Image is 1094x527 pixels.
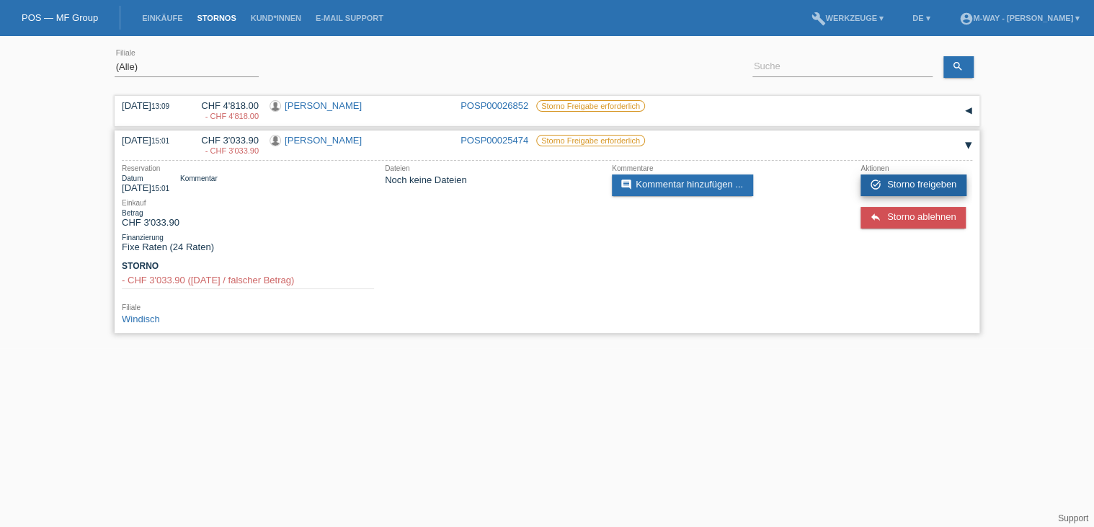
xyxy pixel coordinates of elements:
span: Storno ablehnen [887,211,956,222]
div: - CHF 3'033.90 ([DATE] / falscher Betrag) [122,275,374,285]
i: comment [621,179,632,190]
div: auf-/zuklappen [958,100,979,122]
div: Datum [122,174,169,182]
a: search [943,56,974,78]
a: [PERSON_NAME] [285,100,362,111]
i: account_circle [959,12,973,26]
a: POS — MF Group [22,12,98,23]
i: search [952,61,964,72]
i: reply [869,211,881,223]
div: CHF 3'033.90 [190,135,259,156]
div: auf-/zuklappen [958,135,979,156]
a: buildWerkzeuge ▾ [804,14,891,22]
div: CHF 4'818.00 [190,100,259,122]
i: task_alt [869,179,881,190]
div: Kommentar [180,174,218,182]
a: DE ▾ [905,14,937,22]
a: [PERSON_NAME] [285,135,362,146]
div: [DATE] [122,135,179,146]
a: Support [1058,513,1088,523]
div: CHF 3'033.90 [122,209,179,228]
div: Filiale [122,304,374,311]
div: [DATE] [122,174,169,193]
div: 23.09.2025 / Falscher Betrag [190,112,259,120]
span: Storno freigeben [887,179,956,190]
div: [DATE] [122,100,179,111]
div: Finanzierung [122,234,374,242]
a: Einkäufe [135,14,190,22]
a: reply Storno ablehnen [860,207,966,229]
a: POSP00025474 [461,135,528,146]
div: Aktionen [860,164,972,172]
span: 13:09 [151,102,169,110]
div: Betrag [122,209,179,217]
a: Windisch [122,314,160,324]
h3: Storno [122,261,374,272]
a: Kund*innen [244,14,308,22]
a: task_alt Storno freigeben [860,174,966,196]
div: Fixe Raten (24 Raten) [122,234,374,252]
a: commentKommentar hinzufügen ... [612,174,753,196]
label: Storno Freigabe erforderlich [536,135,645,146]
div: Dateien [385,164,601,172]
a: E-Mail Support [308,14,391,22]
label: Storno Freigabe erforderlich [536,100,645,112]
a: POSP00026852 [461,100,528,111]
div: 23.09.2025 / falscher Betrag [190,146,259,155]
div: Kommentare [612,164,828,172]
span: 15:01 [151,185,169,192]
span: 15:01 [151,137,169,145]
a: Stornos [190,14,243,22]
i: build [811,12,825,26]
a: account_circlem-way - [PERSON_NAME] ▾ [951,14,1087,22]
div: Noch keine Dateien [385,174,601,185]
div: Reservation [122,164,374,172]
div: Einkauf [122,199,374,207]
